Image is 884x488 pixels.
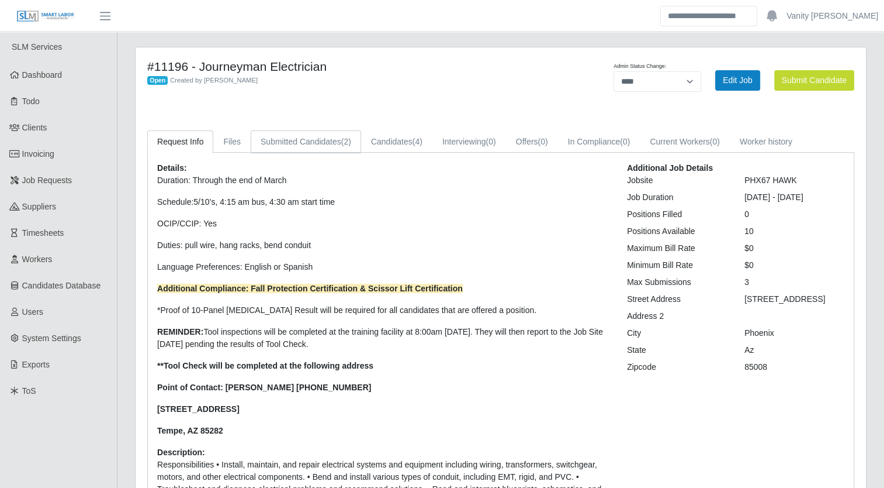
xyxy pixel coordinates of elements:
[736,327,853,339] div: Phoenix
[618,208,736,221] div: Positions Filled
[16,10,75,23] img: SLM Logo
[618,293,736,305] div: Street Address
[22,123,47,132] span: Clients
[736,191,853,204] div: [DATE] - [DATE]
[12,42,62,51] span: SLM Services
[22,97,40,106] span: Todo
[710,137,720,146] span: (0)
[620,137,630,146] span: (0)
[193,197,335,207] span: 5/10’s, 4:15 am bus, 4:30 am start time
[618,361,736,373] div: Zipcode
[22,149,54,159] span: Invoicing
[213,130,251,153] a: Files
[412,137,422,146] span: (4)
[22,70,63,80] span: Dashboard
[736,361,853,373] div: 85008
[660,6,757,26] input: Search
[157,361,373,370] strong: **Tool Check will be completed at the following address
[736,276,853,288] div: 3
[157,284,463,293] strong: Additional Compliance: Fall Protection Certification & Scissor Lift Certification
[157,218,609,230] p: OCIP/CCIP: Yes
[640,130,730,153] a: Current Workers
[22,307,44,317] span: Users
[157,448,205,457] b: Description:
[147,130,213,153] a: Request Info
[618,276,736,288] div: Max Submissions
[618,191,736,204] div: Job Duration
[361,130,432,153] a: Candidates
[538,137,548,146] span: (0)
[618,225,736,238] div: Positions Available
[22,202,56,211] span: Suppliers
[22,334,81,343] span: System Settings
[157,304,609,317] p: *Proof of 10-Panel [MEDICAL_DATA] Result will be required for all candidates that are offered a p...
[22,281,101,290] span: Candidates Database
[736,242,853,255] div: $0
[432,130,506,153] a: Interviewing
[157,326,609,350] p: Tool inspections will be completed at the training facility at 8:00am [DATE]. They will then repo...
[736,208,853,221] div: 0
[618,310,736,322] div: Address 2
[22,360,50,369] span: Exports
[627,163,713,173] b: Additional Job Details
[786,10,878,22] a: Vanity [PERSON_NAME]
[157,163,187,173] b: Details:
[774,70,854,91] button: Submit Candidate
[251,130,361,153] a: Submitted Candidates
[736,259,853,272] div: $0
[157,174,609,187] p: Duration: Through the end of March
[157,196,609,208] p: Schedule:
[736,174,853,187] div: PHX67 HAWK
[341,137,351,146] span: (2)
[618,344,736,356] div: State
[157,327,203,336] strong: REMINDER:
[730,130,802,153] a: Worker history
[147,76,168,85] span: Open
[558,130,640,153] a: In Compliance
[736,293,853,305] div: [STREET_ADDRESS]
[22,255,53,264] span: Workers
[486,137,496,146] span: (0)
[618,174,736,187] div: Jobsite
[22,176,72,185] span: Job Requests
[147,59,552,74] h4: #11196 - Journeyman Electrician
[618,259,736,272] div: Minimum Bill Rate
[157,261,609,273] p: Language Preferences: English or Spanish
[22,228,64,238] span: Timesheets
[618,242,736,255] div: Maximum Bill Rate
[157,426,223,435] strong: Tempe, AZ 85282
[157,404,240,414] strong: [STREET_ADDRESS]
[618,327,736,339] div: City
[157,240,311,250] span: Duties: pull wire, hang racks, bend conduit
[157,383,371,392] strong: Point of Contact: [PERSON_NAME] [PHONE_NUMBER]
[715,70,760,91] a: Edit Job
[736,344,853,356] div: Az
[613,63,666,71] label: Admin Status Change:
[506,130,558,153] a: Offers
[736,225,853,238] div: 10
[22,386,36,396] span: ToS
[170,77,258,84] span: Created by [PERSON_NAME]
